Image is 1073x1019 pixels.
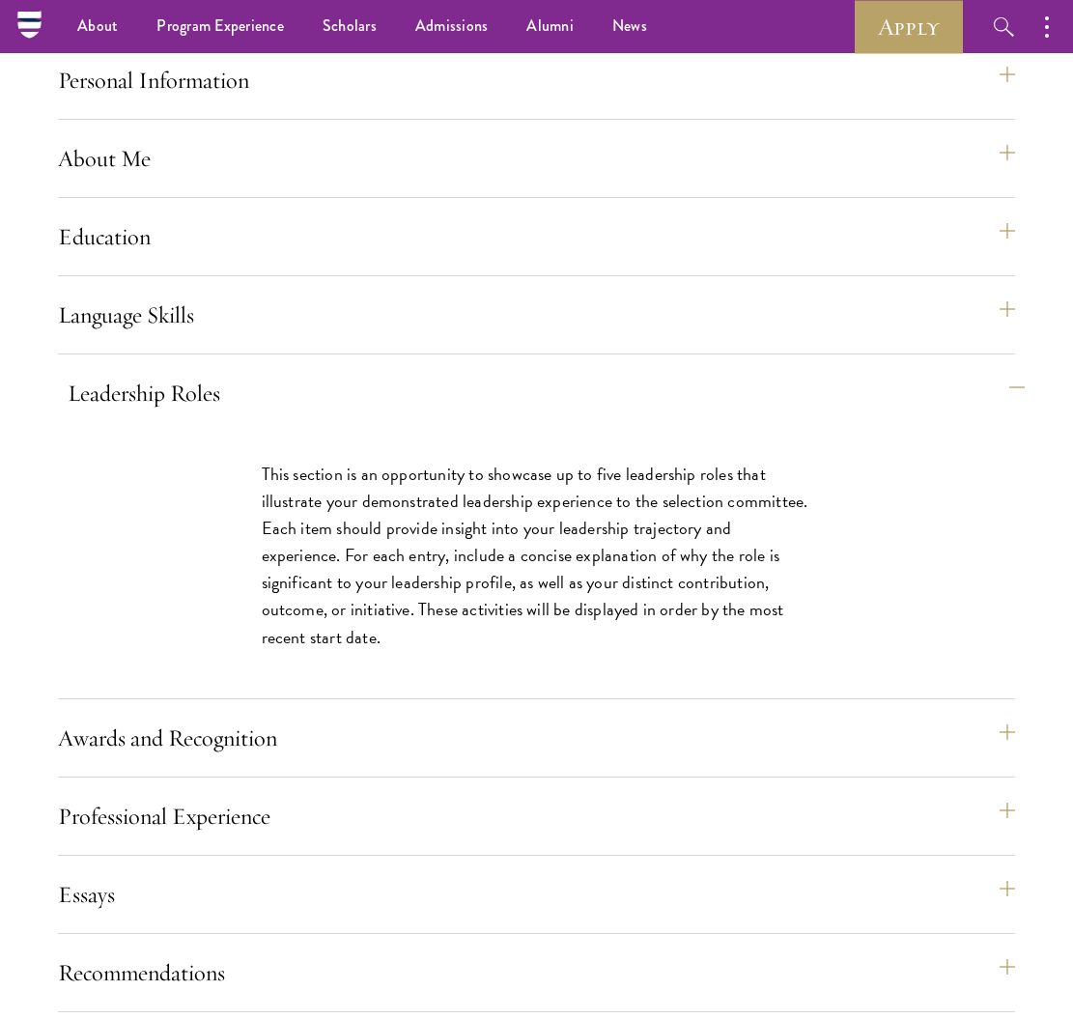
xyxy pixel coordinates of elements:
button: About Me [58,135,1015,182]
p: This section is an opportunity to showcase up to five leadership roles that illustrate your demon... [262,461,812,651]
button: Awards and Recognition [58,715,1015,761]
button: Leadership Roles [68,370,1025,416]
button: Recommendations [58,949,1015,996]
button: Professional Experience [58,793,1015,839]
button: Essays [58,871,1015,918]
button: Personal Information [58,57,1015,103]
button: Language Skills [58,292,1015,338]
button: Education [58,213,1015,260]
